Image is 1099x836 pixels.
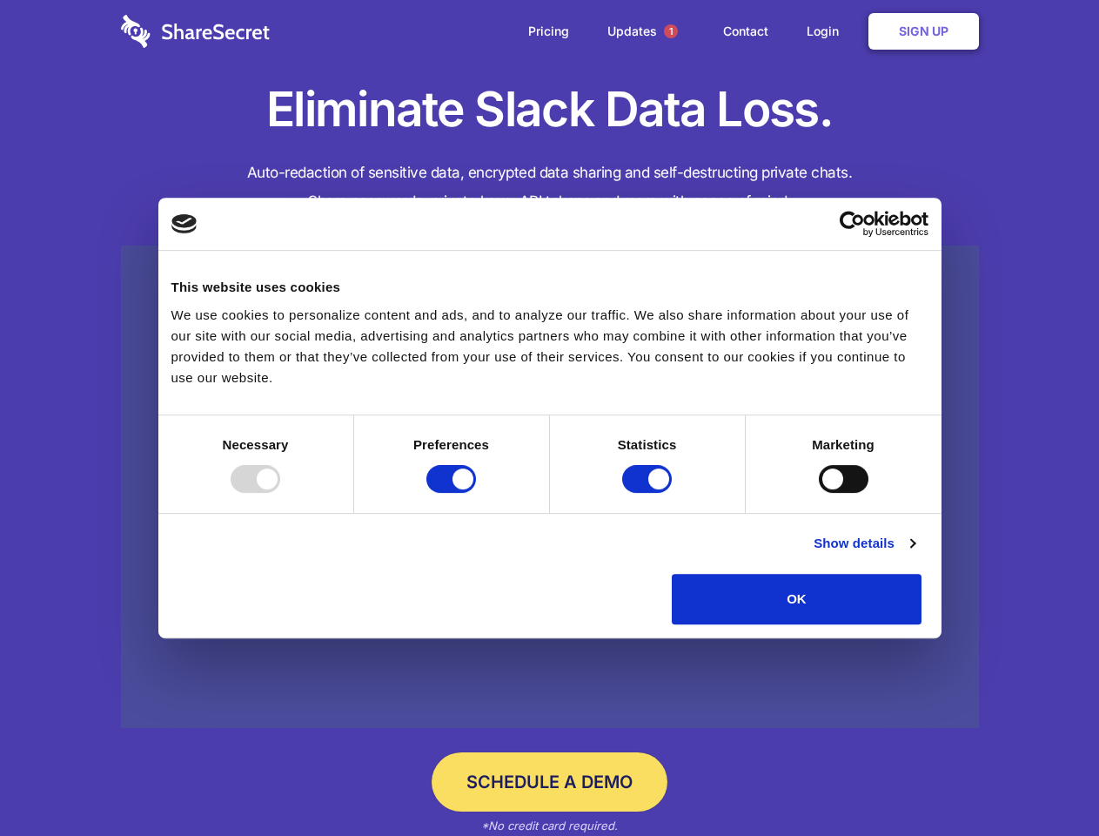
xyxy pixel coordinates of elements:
a: Contact [706,4,786,58]
strong: Necessary [223,437,289,452]
a: Usercentrics Cookiebot - opens in a new window [776,211,928,237]
h4: Auto-redaction of sensitive data, encrypted data sharing and self-destructing private chats. Shar... [121,158,979,216]
a: Wistia video thumbnail [121,246,979,729]
strong: Preferences [413,437,489,452]
img: logo-wordmark-white-trans-d4663122ce5f474addd5e946df7df03e33cb6a1c49d2221995e7729f52c070b2.svg [121,15,270,48]
div: We use cookies to personalize content and ads, and to analyze our traffic. We also share informat... [171,305,928,388]
h1: Eliminate Slack Data Loss. [121,78,979,141]
button: OK [672,574,921,624]
a: Show details [814,533,915,554]
strong: Marketing [812,437,875,452]
em: *No credit card required. [481,819,618,833]
a: Schedule a Demo [432,752,667,812]
strong: Statistics [618,437,677,452]
img: logo [171,214,198,233]
a: Pricing [511,4,586,58]
a: Login [789,4,865,58]
div: This website uses cookies [171,277,928,298]
span: 1 [664,24,678,38]
a: Sign Up [868,13,979,50]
